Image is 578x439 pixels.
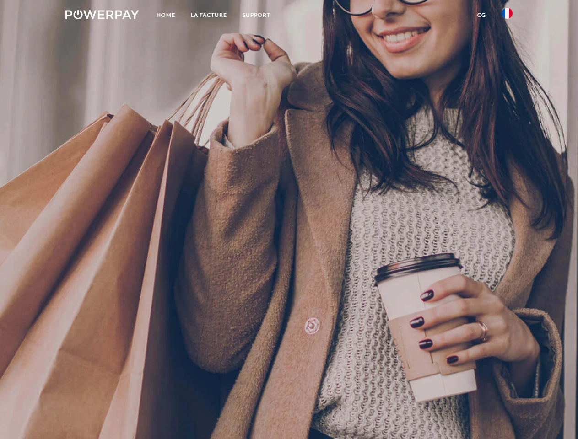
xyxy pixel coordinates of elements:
[502,8,513,19] img: fr
[183,7,235,23] a: LA FACTURE
[235,7,278,23] a: Support
[470,7,494,23] a: CG
[149,7,183,23] a: Home
[65,10,139,19] img: logo-powerpay-white.svg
